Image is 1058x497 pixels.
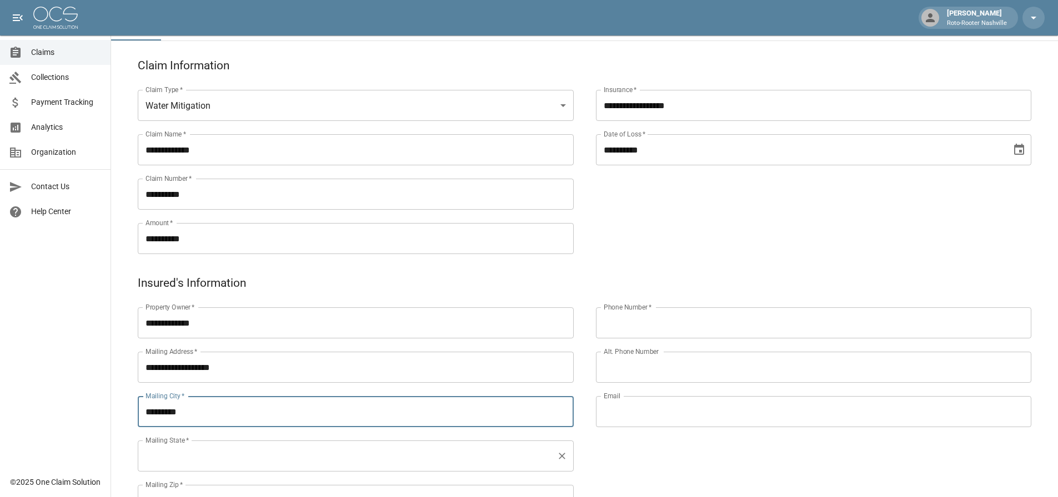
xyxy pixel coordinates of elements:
label: Phone Number [604,302,651,312]
button: open drawer [7,7,29,29]
label: Alt. Phone Number [604,347,659,356]
label: Insurance [604,85,636,94]
p: Roto-Rooter Nashville [947,19,1007,28]
span: Help Center [31,206,102,217]
label: Amount [146,218,173,227]
div: © 2025 One Claim Solution [10,476,101,488]
label: Property Owner [146,302,195,312]
div: Water Mitigation [138,90,574,121]
label: Claim Number [146,174,192,183]
span: Contact Us [31,181,102,192]
button: Clear [554,448,570,464]
span: Analytics [31,121,102,133]
label: Mailing State [146,435,189,445]
label: Email [604,391,620,400]
label: Date of Loss [604,129,645,139]
label: Mailing City [146,391,185,400]
label: Mailing Zip [146,480,183,489]
img: ocs-logo-white-transparent.png [33,7,78,29]
label: Claim Name [146,129,186,139]
span: Payment Tracking [31,97,102,108]
span: Collections [31,72,102,83]
span: Claims [31,47,102,58]
label: Mailing Address [146,347,197,356]
label: Claim Type [146,85,183,94]
div: [PERSON_NAME] [942,8,1011,28]
button: Choose date, selected date is Aug 15, 2025 [1008,139,1030,161]
span: Organization [31,146,102,158]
